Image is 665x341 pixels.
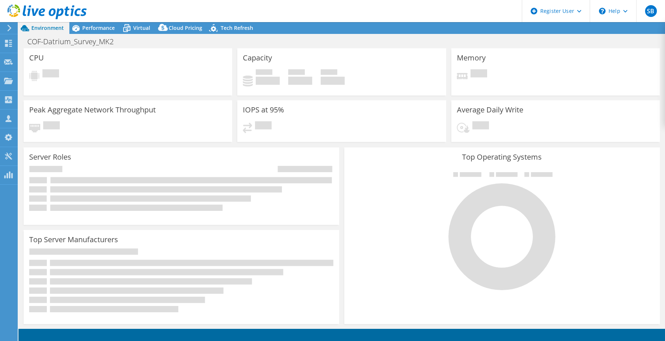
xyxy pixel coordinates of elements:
[29,106,156,114] h3: Peak Aggregate Network Throughput
[321,77,345,85] h4: 0 GiB
[82,24,115,31] span: Performance
[288,77,312,85] h4: 0 GiB
[471,69,487,79] span: Pending
[29,54,44,62] h3: CPU
[42,69,59,79] span: Pending
[288,69,305,77] span: Free
[243,106,284,114] h3: IOPS at 95%
[169,24,202,31] span: Cloud Pricing
[599,8,606,14] svg: \n
[321,69,337,77] span: Total
[31,24,64,31] span: Environment
[256,69,272,77] span: Used
[43,121,60,131] span: Pending
[457,106,523,114] h3: Average Daily Write
[24,38,125,46] h1: COF-Datrium_Survey_MK2
[350,153,654,161] h3: Top Operating Systems
[243,54,272,62] h3: Capacity
[457,54,486,62] h3: Memory
[133,24,150,31] span: Virtual
[29,153,71,161] h3: Server Roles
[255,121,272,131] span: Pending
[645,5,657,17] span: SB
[256,77,280,85] h4: 0 GiB
[29,236,118,244] h3: Top Server Manufacturers
[221,24,253,31] span: Tech Refresh
[472,121,489,131] span: Pending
